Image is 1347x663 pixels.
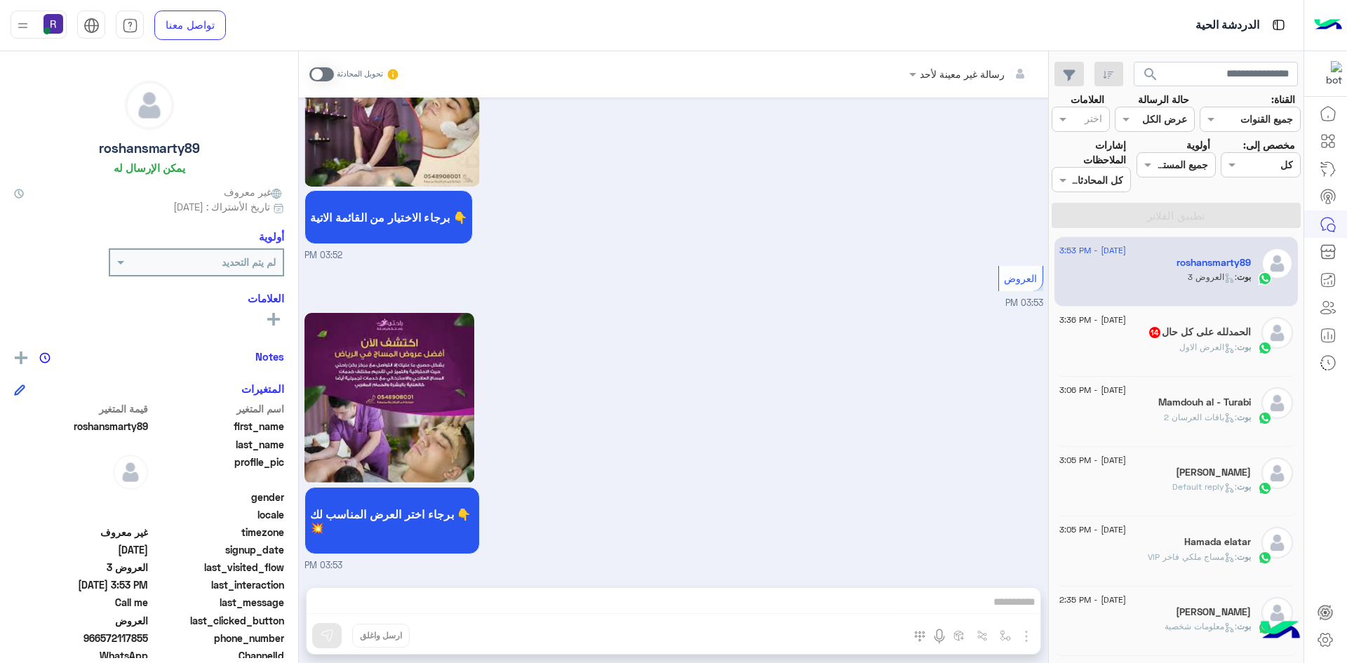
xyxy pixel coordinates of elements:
[151,577,285,592] span: last_interaction
[1165,621,1237,631] span: : معلومات شخصية
[1059,523,1126,536] span: [DATE] - 3:05 PM
[1085,111,1104,129] div: اختر
[1195,16,1259,35] p: الدردشة الحية
[1314,11,1342,40] img: Logo
[173,199,270,214] span: تاريخ الأشتراك : [DATE]
[1243,138,1295,152] label: مخصص إلى:
[151,560,285,575] span: last_visited_flow
[113,455,148,490] img: defaultAdmin.png
[151,648,285,663] span: ChannelId
[1261,527,1293,558] img: defaultAdmin.png
[83,18,100,34] img: tab
[151,401,285,416] span: اسم المتغير
[1134,62,1168,92] button: search
[1184,536,1251,548] h5: Hamada elatar
[116,11,144,40] a: tab
[1059,244,1126,257] span: [DATE] - 3:53 PM
[1059,384,1126,396] span: [DATE] - 3:06 PM
[1004,272,1037,284] span: العروض
[14,490,148,504] span: null
[1270,16,1287,34] img: tab
[1237,621,1251,631] span: بوت
[14,577,148,592] span: 2025-08-15T12:53:39.851Z
[14,292,284,304] h6: العلامات
[126,81,173,129] img: defaultAdmin.png
[122,18,138,34] img: tab
[14,525,148,540] span: غير معروف
[1138,92,1189,107] label: حالة الرسالة
[1177,257,1251,269] h5: roshansmarty89
[43,14,63,34] img: userImage
[14,560,148,575] span: العروض 3
[1237,342,1251,352] span: بوت
[39,352,51,363] img: notes
[352,624,410,648] button: ارسل واغلق
[1261,387,1293,419] img: defaultAdmin.png
[1052,203,1301,228] button: تطبيق الفلاتر
[1317,61,1342,86] img: 322853014244696
[1059,454,1126,467] span: [DATE] - 3:05 PM
[14,419,148,434] span: roshansmarty89
[114,161,185,174] h6: يمكن الإرسال له
[1005,297,1043,308] span: 03:53 PM
[151,595,285,610] span: last_message
[1258,551,1272,565] img: WhatsApp
[1149,327,1160,338] span: 14
[154,11,226,40] a: تواصل معنا
[14,613,148,628] span: العروض
[255,350,284,363] h6: Notes
[14,542,148,557] span: 2025-08-15T08:19:09.728Z
[1261,317,1293,349] img: defaultAdmin.png
[304,249,342,262] span: 03:52 PM
[337,69,383,80] small: تحويل المحادثة
[14,17,32,34] img: profile
[1176,606,1251,618] h5: حسين بخش
[1158,396,1251,408] h5: Mamdouh al - Turabi
[1071,92,1104,107] label: العلامات
[1261,457,1293,489] img: defaultAdmin.png
[310,507,474,534] span: برجاء اختر العرض المناسب لك 👇 💥
[99,140,200,156] h5: roshansmarty89
[14,507,148,522] span: null
[1164,412,1237,422] span: : باقات العرسان 2
[304,16,481,187] img: Q2FwdHVyZSAoMykucG5n.png
[1176,467,1251,478] h5: Ahmed Ashour
[224,185,284,199] span: غير معروف
[1237,412,1251,422] span: بوت
[1148,326,1251,338] h5: الحمدلله على كل حال
[14,648,148,663] span: 2
[151,631,285,645] span: phone_number
[1179,342,1237,352] span: : العرض الاول
[1237,481,1251,492] span: بوت
[259,230,284,243] h6: أولوية
[304,313,474,483] img: Q2FwdHVyZSAoMTApLnBuZw%3D%3D.png
[1059,594,1126,606] span: [DATE] - 2:35 PM
[1186,138,1210,152] label: أولوية
[1258,481,1272,495] img: WhatsApp
[151,613,285,628] span: last_clicked_button
[1258,411,1272,425] img: WhatsApp
[15,351,27,364] img: add
[151,507,285,522] span: locale
[1172,481,1237,492] span: : Default reply
[1059,314,1126,326] span: [DATE] - 3:36 PM
[1261,597,1293,629] img: defaultAdmin.png
[1237,272,1251,282] span: بوت
[1258,272,1272,286] img: WhatsApp
[14,401,148,416] span: قيمة المتغير
[1258,341,1272,355] img: WhatsApp
[1237,551,1251,562] span: بوت
[310,210,467,224] span: برجاء الاختيار من القائمة الاتية 👇
[1142,66,1159,83] span: search
[1261,248,1293,279] img: defaultAdmin.png
[241,382,284,395] h6: المتغيرات
[14,595,148,610] span: Call me
[1188,272,1237,282] span: : العروض 3
[14,631,148,645] span: 966572117855
[1271,92,1295,107] label: القناة:
[151,419,285,434] span: first_name
[304,559,342,572] span: 03:53 PM
[151,490,285,504] span: gender
[151,437,285,452] span: last_name
[151,455,285,487] span: profile_pic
